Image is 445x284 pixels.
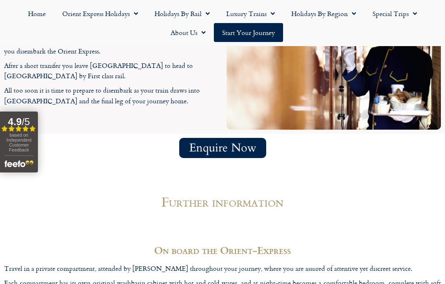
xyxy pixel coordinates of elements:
nav: Menu [4,4,441,42]
span: Enquire Now [189,143,256,153]
p: After a short transfer you leave [GEOGRAPHIC_DATA] to head to [GEOGRAPHIC_DATA] by First class rail. [4,61,218,81]
a: Luxury Trains [218,4,283,23]
h1: Further information [4,195,441,208]
p: Travel in a private compartment, attended by [PERSON_NAME] throughout your journey, where you are... [4,263,441,274]
h2: On board the Orient-Express [4,245,441,255]
a: Home [20,4,54,23]
a: Start your Journey [214,23,283,42]
a: Enquire Now [179,138,266,158]
a: Holidays by Rail [146,4,218,23]
a: About Us [162,23,214,42]
a: Orient Express Holidays [54,4,146,23]
p: All too soon it is time to prepare to disembark as your train draws into [GEOGRAPHIC_DATA] and th... [4,85,218,106]
a: Holidays by Region [283,4,364,23]
a: Special Trips [364,4,425,23]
